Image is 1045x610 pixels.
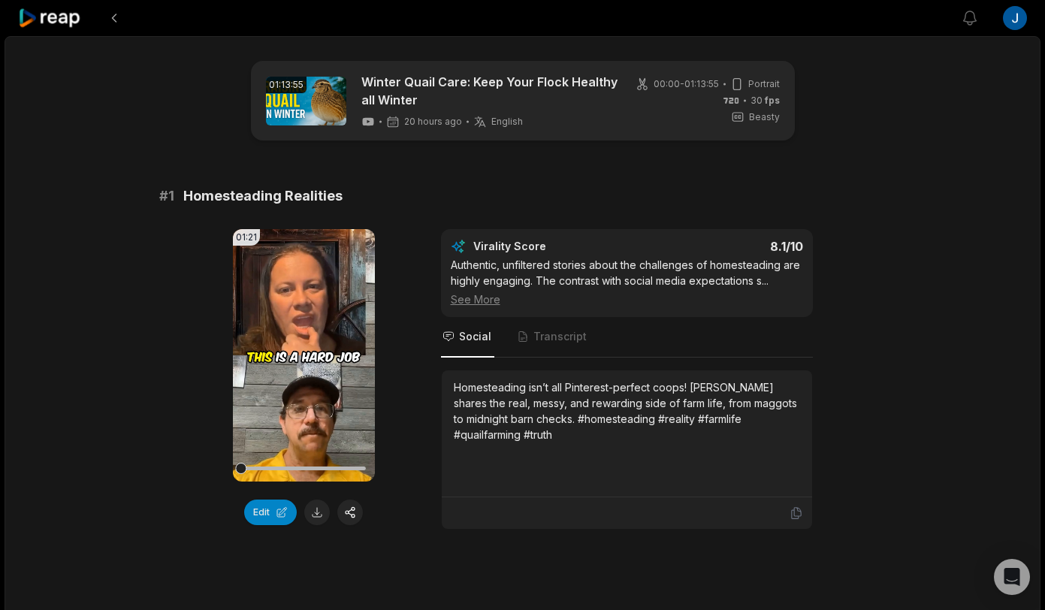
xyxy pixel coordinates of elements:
[451,257,803,307] div: Authentic, unfiltered stories about the challenges of homesteading are highly engaging. The contr...
[751,94,780,107] span: 30
[404,116,462,128] span: 20 hours ago
[994,559,1030,595] div: Open Intercom Messenger
[654,77,719,91] span: 00:00 - 01:13:55
[454,379,800,442] div: Homesteading isn’t all Pinterest-perfect coops! [PERSON_NAME] shares the real, messy, and rewardi...
[473,239,635,254] div: Virality Score
[233,229,375,482] video: Your browser does not support mp4 format.
[244,500,297,525] button: Edit
[183,186,343,207] span: Homesteading Realities
[748,77,780,91] span: Portrait
[749,110,780,124] span: Beasty
[533,329,587,344] span: Transcript
[159,186,174,207] span: # 1
[491,116,523,128] span: English
[765,95,780,106] span: fps
[459,329,491,344] span: Social
[361,73,618,109] a: Winter Quail Care: Keep Your Flock Healthy all Winter
[441,317,813,358] nav: Tabs
[642,239,803,254] div: 8.1 /10
[451,291,803,307] div: See More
